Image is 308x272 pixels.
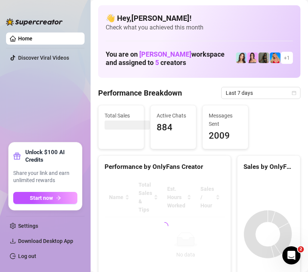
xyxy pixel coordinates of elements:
span: calendar [292,91,296,95]
span: 5 [155,59,159,66]
span: 884 [157,121,190,135]
span: 2009 [209,129,242,143]
img: Ashley [270,53,280,63]
a: Settings [18,223,38,229]
button: Start nowarrow-right [13,192,77,204]
span: Active Chats [157,111,190,120]
h4: Performance Breakdown [98,88,182,98]
a: Log out [18,253,36,259]
span: Total Sales [105,111,138,120]
span: Check what you achieved this month [106,23,293,32]
h4: 👋 Hey, [PERSON_NAME] ! [106,13,293,23]
span: gift [13,152,21,160]
span: Start now [30,195,53,201]
span: Messages Sent [209,111,242,128]
span: 2 [298,246,304,252]
span: Last 7 days [226,87,296,99]
span: [PERSON_NAME] [139,50,191,58]
img: Amelia [236,53,246,63]
span: + 1 [284,54,290,62]
span: Share your link and earn unlimited rewards [13,170,77,184]
img: Rynn [247,53,258,63]
img: Brandy [259,53,269,63]
img: logo-BBDzfeDw.svg [6,18,63,26]
span: download [10,238,16,244]
span: loading [161,222,168,230]
div: Performance by OnlyFans Creator [105,162,225,172]
a: Discover Viral Videos [18,55,69,61]
h1: You are on workspace and assigned to creators [106,50,236,67]
strong: Unlock $100 AI Credits [25,148,77,164]
div: Sales by OnlyFans Creator [243,162,294,172]
iframe: Intercom live chat [282,246,300,264]
a: Home [18,36,32,42]
span: Download Desktop App [18,238,73,244]
span: arrow-right [56,195,61,201]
